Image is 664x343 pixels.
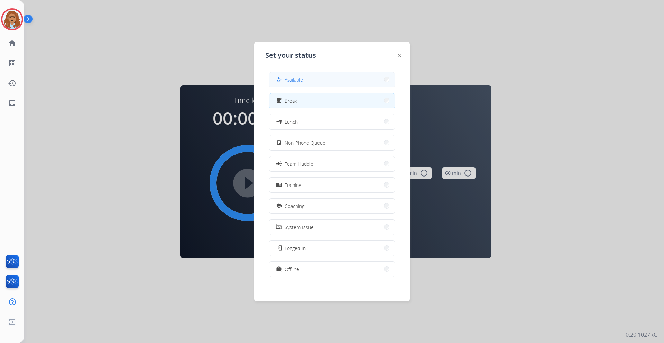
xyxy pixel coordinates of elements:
img: avatar [2,10,22,29]
button: Offline [269,262,395,277]
button: Non-Phone Queue [269,135,395,150]
mat-icon: assignment [276,140,282,146]
span: Break [285,97,297,104]
span: Offline [285,266,299,273]
span: Non-Phone Queue [285,139,325,146]
span: System Issue [285,223,314,231]
img: close-button [398,54,401,57]
button: Break [269,93,395,108]
button: Training [269,178,395,192]
mat-icon: login [275,245,282,251]
button: Team Huddle [269,156,395,171]
mat-icon: campaign [275,160,282,167]
mat-icon: menu_book [276,182,282,188]
mat-icon: inbox [8,99,16,107]
span: Lunch [285,118,298,125]
span: Logged In [285,245,306,252]
mat-icon: free_breakfast [276,98,282,104]
span: Available [285,76,303,83]
button: System Issue [269,220,395,235]
button: Lunch [269,114,395,129]
p: 0.20.1027RC [626,331,657,339]
mat-icon: school [276,203,282,209]
mat-icon: history [8,79,16,87]
button: Available [269,72,395,87]
mat-icon: how_to_reg [276,77,282,83]
mat-icon: phonelink_off [276,224,282,230]
button: Coaching [269,199,395,213]
mat-icon: home [8,39,16,47]
mat-icon: work_off [276,266,282,272]
span: Set your status [265,50,316,60]
mat-icon: list_alt [8,59,16,67]
span: Training [285,181,301,189]
button: Logged In [269,241,395,256]
span: Team Huddle [285,160,313,168]
span: Coaching [285,202,304,210]
mat-icon: fastfood [276,119,282,125]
